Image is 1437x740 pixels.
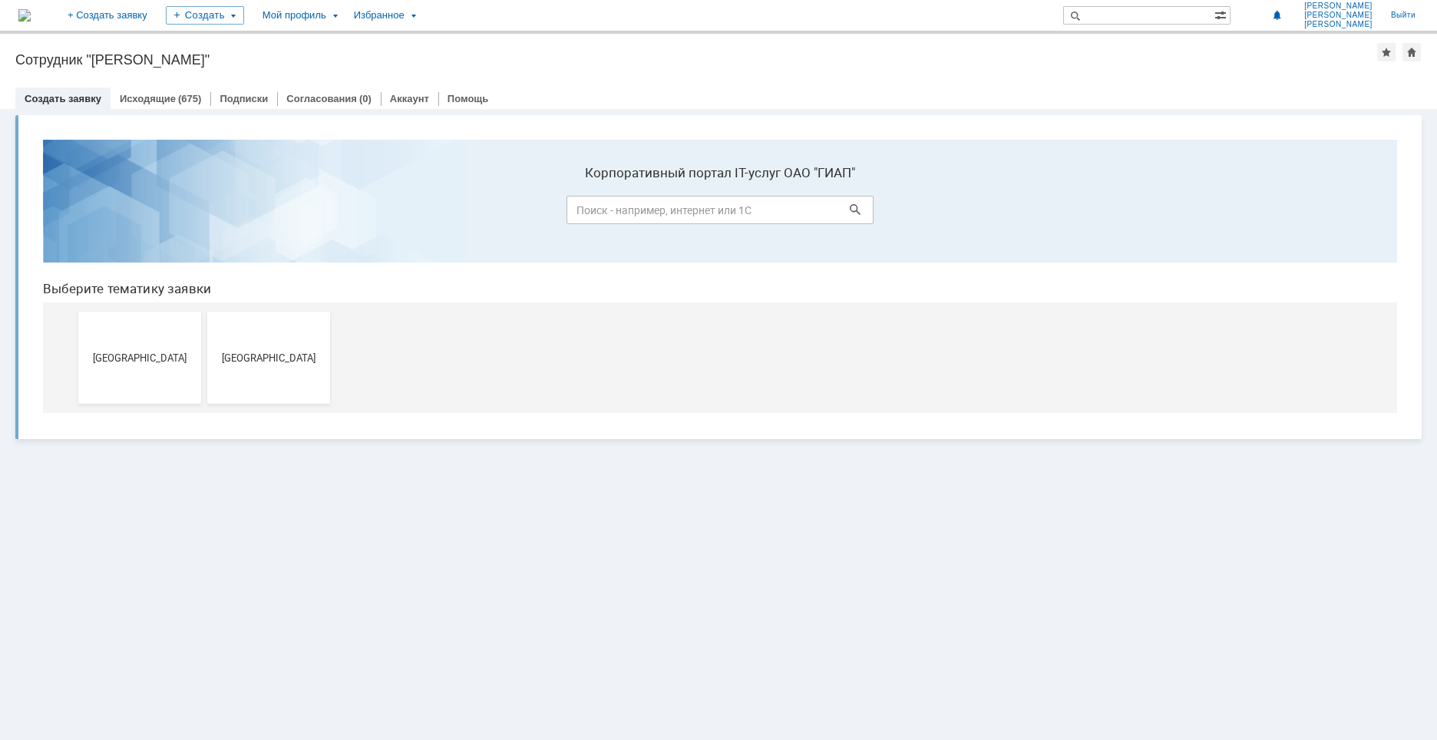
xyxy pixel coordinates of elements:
button: [GEOGRAPHIC_DATA] [48,184,170,276]
img: logo [18,9,31,21]
label: Корпоративный портал IT-услуг ОАО "ГИАП" [536,38,843,53]
input: Поиск - например, интернет или 1С [536,68,843,97]
a: Аккаунт [390,93,429,104]
span: [GEOGRAPHIC_DATA] [52,224,166,236]
div: (0) [359,93,372,104]
a: Создать заявку [25,93,101,104]
a: Исходящие [120,93,176,104]
span: [PERSON_NAME] [1304,20,1373,29]
div: Сделать домашней страницей [1402,43,1421,61]
span: [GEOGRAPHIC_DATA] [181,224,295,236]
a: Подписки [220,93,268,104]
button: [GEOGRAPHIC_DATA] [177,184,299,276]
div: (675) [178,93,201,104]
a: Перейти на домашнюю страницу [18,9,31,21]
a: Согласования [286,93,357,104]
a: Помощь [448,93,488,104]
span: [PERSON_NAME] [1304,11,1373,20]
div: Добавить в избранное [1377,43,1396,61]
span: [PERSON_NAME] [1304,2,1373,11]
header: Выберите тематику заявки [12,154,1366,169]
span: Расширенный поиск [1214,7,1230,21]
div: Сотрудник "[PERSON_NAME]" [15,52,1377,68]
div: Создать [166,6,244,25]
